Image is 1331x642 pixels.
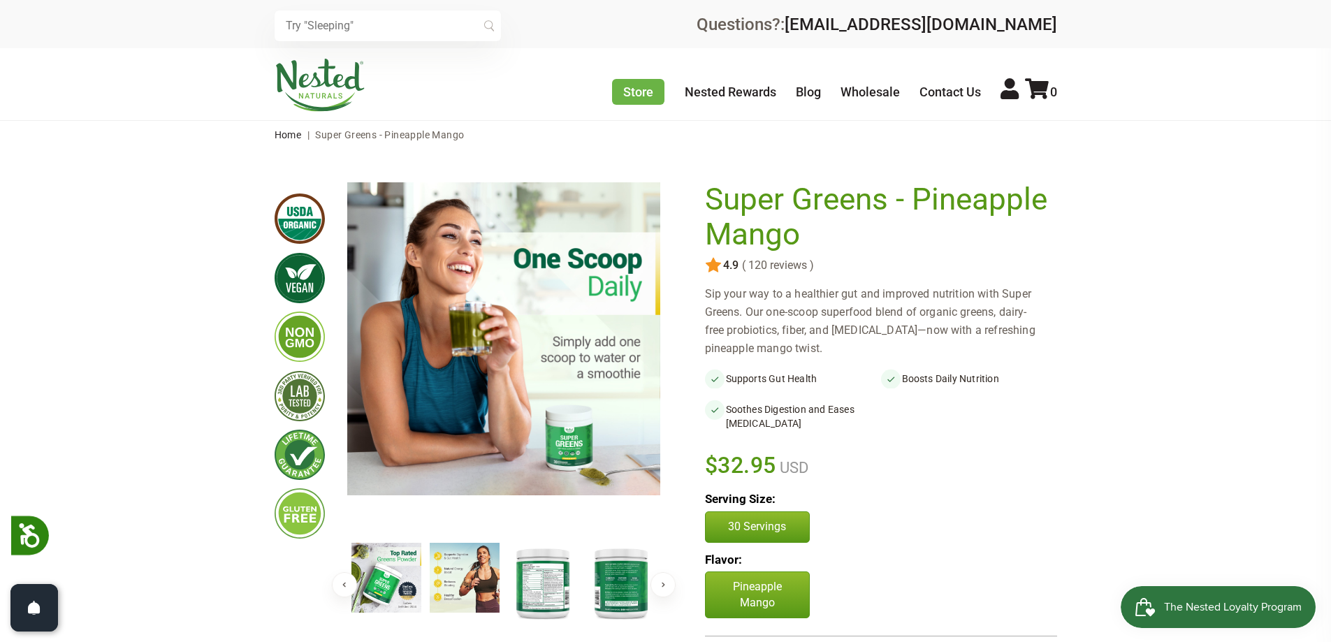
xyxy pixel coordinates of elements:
[739,259,814,272] span: ( 120 reviews )
[697,16,1057,33] div: Questions?:
[705,450,777,481] span: $32.95
[10,584,58,632] button: Open
[275,430,325,480] img: lifetimeguarantee
[776,459,808,476] span: USD
[347,182,660,495] img: Super Greens - Pineapple Mango
[1121,586,1317,628] iframe: Button to open loyalty program pop-up
[722,259,739,272] span: 4.9
[705,285,1057,358] div: Sip your way to a healthier gut and improved nutrition with Super Greens. Our one-scoop superfood...
[720,519,795,534] p: 30 Servings
[586,543,656,623] img: Super Greens - Pineapple Mango
[881,369,1057,388] li: Boosts Daily Nutrition
[1025,85,1057,99] a: 0
[275,59,365,112] img: Nested Naturals
[304,129,313,140] span: |
[705,257,722,274] img: star.svg
[275,194,325,244] img: usdaorganic
[275,121,1057,149] nav: breadcrumbs
[275,371,325,421] img: thirdpartytested
[332,572,357,597] button: Previous
[705,400,881,433] li: Soothes Digestion and Eases [MEDICAL_DATA]
[705,182,1050,251] h1: Super Greens - Pineapple Mango
[275,10,501,41] input: Try "Sleeping"
[705,571,810,618] p: Pineapple Mango
[685,85,776,99] a: Nested Rewards
[351,543,421,613] img: Super Greens - Pineapple Mango
[705,511,810,542] button: 30 Servings
[796,85,821,99] a: Blog
[919,85,981,99] a: Contact Us
[315,129,464,140] span: Super Greens - Pineapple Mango
[275,253,325,303] img: vegan
[508,543,578,623] img: Super Greens - Pineapple Mango
[841,85,900,99] a: Wholesale
[705,553,742,567] b: Flavor:
[430,543,500,613] img: Super Greens - Pineapple Mango
[1050,85,1057,99] span: 0
[275,312,325,362] img: gmofree
[785,15,1057,34] a: [EMAIL_ADDRESS][DOMAIN_NAME]
[275,488,325,539] img: glutenfree
[650,572,676,597] button: Next
[275,129,302,140] a: Home
[612,79,664,105] a: Store
[705,492,776,506] b: Serving Size:
[705,369,881,388] li: Supports Gut Health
